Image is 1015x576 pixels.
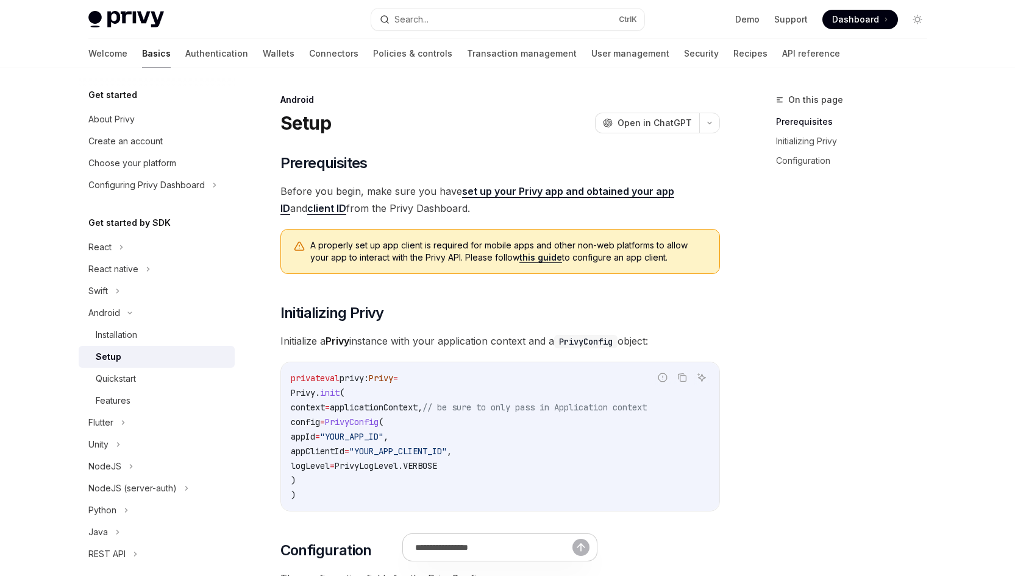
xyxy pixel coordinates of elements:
[735,13,760,26] a: Demo
[325,416,379,427] span: PrivyConfig
[88,240,112,255] div: React
[776,112,937,132] a: Prerequisites
[291,416,320,427] span: config
[96,349,121,364] div: Setup
[908,10,927,29] button: Toggle dark mode
[394,12,429,27] div: Search...
[694,370,710,385] button: Ask AI
[422,402,647,413] span: // be sure to only pass in Application context
[293,241,305,253] svg: Warning
[393,373,398,384] span: =
[383,431,388,442] span: ,
[572,539,589,556] button: Send message
[776,132,937,151] a: Initializing Privy
[320,387,340,398] span: init
[310,239,707,264] span: A properly set up app client is required for mobile apps and other non-web platforms to allow you...
[832,13,879,26] span: Dashboard
[325,402,330,413] span: =
[88,525,108,539] div: Java
[379,416,383,427] span: (
[618,117,692,129] span: Open in ChatGPT
[595,113,699,133] button: Open in ChatGPT
[619,15,637,24] span: Ctrl K
[263,39,294,68] a: Wallets
[369,373,393,384] span: Privy
[340,373,369,384] span: privy:
[309,39,358,68] a: Connectors
[280,112,331,134] h1: Setup
[373,39,452,68] a: Policies & controls
[79,346,235,368] a: Setup
[88,178,205,192] div: Configuring Privy Dashboard
[291,475,296,486] span: )
[326,335,349,347] strong: Privy
[330,460,335,471] span: =
[280,332,720,349] span: Initialize a instance with your application context and a object:
[280,94,720,106] div: Android
[655,370,671,385] button: Report incorrect code
[315,431,320,442] span: =
[79,368,235,390] a: Quickstart
[340,387,344,398] span: (
[96,371,136,386] div: Quickstart
[96,328,137,342] div: Installation
[280,185,674,215] a: set up your Privy app and obtained your app ID
[88,156,176,170] div: Choose your platform
[291,431,315,442] span: appId
[88,437,109,452] div: Unity
[467,39,577,68] a: Transaction management
[142,39,171,68] a: Basics
[88,481,177,496] div: NodeJS (server-auth)
[88,134,163,149] div: Create an account
[307,202,346,215] a: client ID
[684,39,719,68] a: Security
[788,93,843,107] span: On this page
[88,503,116,518] div: Python
[291,373,325,384] span: private
[79,390,235,412] a: Features
[591,39,669,68] a: User management
[88,39,127,68] a: Welcome
[674,370,690,385] button: Copy the contents from the code block
[371,9,644,30] button: Search...CtrlK
[88,216,171,230] h5: Get started by SDK
[349,446,447,457] span: "YOUR_APP_CLIENT_ID"
[291,402,325,413] span: context
[320,416,325,427] span: =
[88,547,126,561] div: REST API
[554,335,618,348] code: PrivyConfig
[88,88,137,102] h5: Get started
[96,393,130,408] div: Features
[776,151,937,170] a: Configuration
[822,10,898,29] a: Dashboard
[79,152,235,174] a: Choose your platform
[280,153,368,173] span: Prerequisites
[88,415,113,430] div: Flutter
[291,446,344,457] span: appClientId
[782,39,840,68] a: API reference
[88,459,121,474] div: NodeJS
[280,183,720,217] span: Before you begin, make sure you have and from the Privy Dashboard.
[88,11,164,28] img: light logo
[320,431,383,442] span: "YOUR_APP_ID"
[88,306,120,320] div: Android
[291,490,296,500] span: )
[330,402,422,413] span: applicationContext,
[733,39,767,68] a: Recipes
[79,130,235,152] a: Create an account
[291,460,330,471] span: logLevel
[344,446,349,457] span: =
[774,13,808,26] a: Support
[280,303,384,323] span: Initializing Privy
[335,460,437,471] span: PrivyLogLevel.VERBOSE
[79,108,235,130] a: About Privy
[79,324,235,346] a: Installation
[325,373,340,384] span: val
[519,252,562,263] a: this guide
[88,284,108,298] div: Swift
[447,446,452,457] span: ,
[291,387,320,398] span: Privy.
[88,112,135,127] div: About Privy
[185,39,248,68] a: Authentication
[88,262,138,276] div: React native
